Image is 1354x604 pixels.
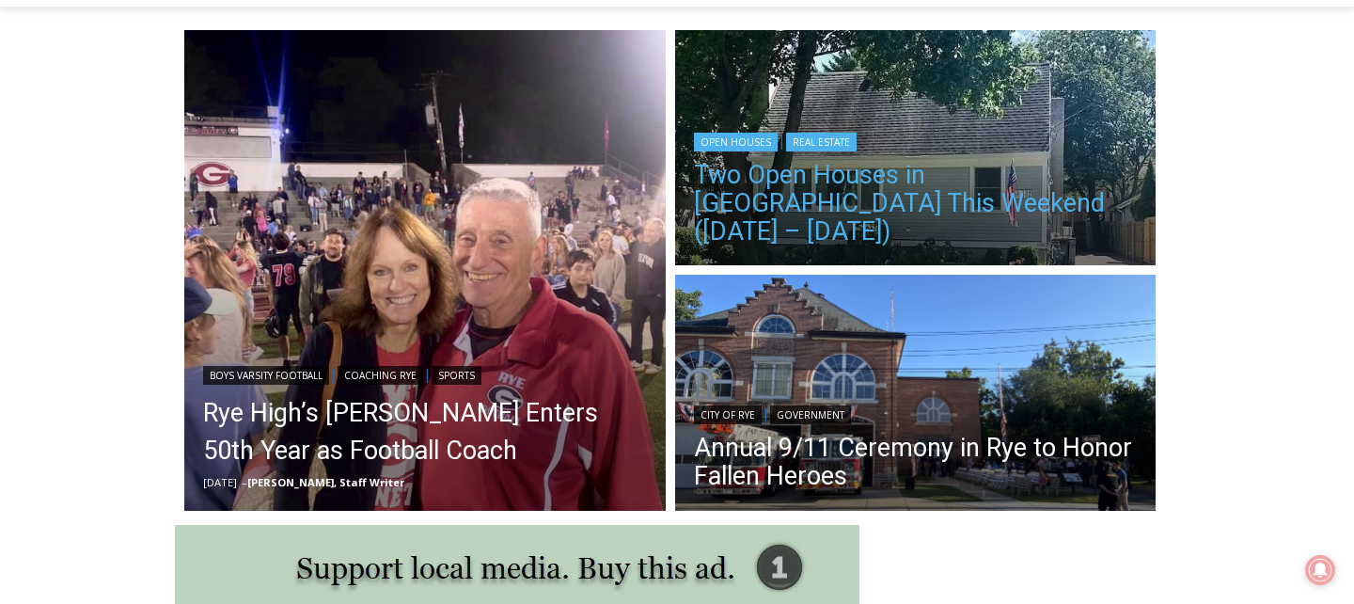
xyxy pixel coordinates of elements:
a: Government [770,405,851,424]
a: Read More Annual 9/11 Ceremony in Rye to Honor Fallen Heroes [675,275,1157,516]
a: Intern @ [DOMAIN_NAME] [452,183,911,234]
div: | [694,402,1138,424]
a: Boys Varsity Football [203,366,329,385]
span: Intern @ [DOMAIN_NAME] [492,187,872,230]
img: (PHOTO: The City of Rye 9-11 ceremony on Wednesday, September 11, 2024. It was the 23rd anniversa... [675,275,1157,516]
div: "the precise, almost orchestrated movements of cutting and assembling sushi and [PERSON_NAME] mak... [194,118,276,225]
a: Rye High’s [PERSON_NAME] Enters 50th Year as Football Coach [203,394,647,469]
a: Read More Rye High’s Dino Garr Enters 50th Year as Football Coach [184,30,666,512]
a: Read More Two Open Houses in Rye This Weekend (September 6 – 7) [675,30,1157,271]
a: Open Tues. - Sun. [PHONE_NUMBER] [1,189,189,234]
a: Sports [432,366,481,385]
a: Annual 9/11 Ceremony in Rye to Honor Fallen Heroes [694,434,1138,490]
div: | [694,129,1138,151]
a: [PERSON_NAME], Staff Writer [247,475,404,489]
a: City of Rye [694,405,762,424]
img: 134-136 Dearborn Avenue [675,30,1157,271]
a: Coaching Rye [338,366,423,385]
a: Two Open Houses in [GEOGRAPHIC_DATA] This Weekend ([DATE] – [DATE]) [694,161,1138,246]
span: Open Tues. - Sun. [PHONE_NUMBER] [6,194,184,265]
span: – [242,475,247,489]
time: [DATE] [203,475,237,489]
div: | | [203,362,647,385]
div: "[PERSON_NAME] and I covered the [DATE] Parade, which was a really eye opening experience as I ha... [475,1,889,183]
img: (PHOTO: Garr and his wife Cathy on the field at Rye High School's Nugent Stadium.) [184,30,666,512]
a: Open Houses [694,133,778,151]
a: Real Estate [786,133,857,151]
